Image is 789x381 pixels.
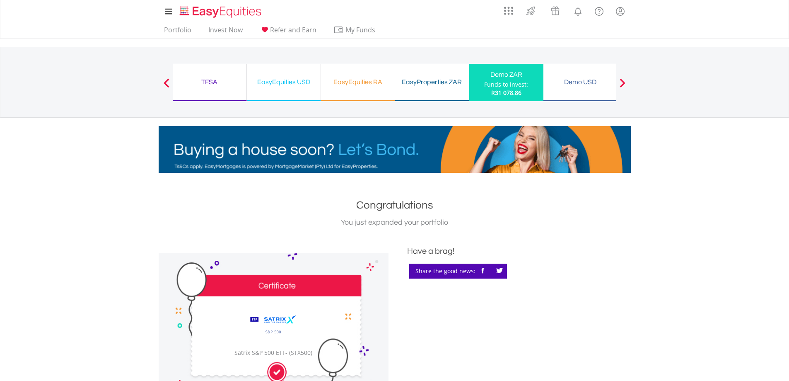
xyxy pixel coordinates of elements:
div: TFSA [178,76,241,88]
a: My Profile [610,2,631,20]
div: Demo USD [548,76,612,88]
span: Refer and Earn [270,25,316,34]
a: FAQ's and Support [589,2,610,19]
div: EasyEquities RA [326,76,390,88]
span: - (STX500) [285,349,312,357]
span: R31 078.86 [491,89,521,97]
a: Portfolio [161,26,195,39]
button: Previous [158,83,175,91]
div: Funds to invest: [484,80,528,89]
a: Vouchers [543,2,567,17]
img: thrive-v2.svg [524,4,538,17]
img: vouchers-v2.svg [548,4,562,17]
a: Home page [176,2,265,19]
button: Next [614,83,631,91]
a: AppsGrid [499,2,519,15]
h1: Congratulations [159,198,631,213]
a: Notifications [567,2,589,19]
div: Have a brag! [407,245,631,257]
span: My Funds [333,24,388,35]
div: Satrix S&P 500 ETF [233,349,314,357]
img: EasyEquities_Logo.png [178,5,265,19]
a: Invest Now [205,26,246,39]
div: Demo ZAR [474,69,538,80]
a: Refer and Earn [256,26,320,39]
div: EasyEquities USD [252,76,316,88]
img: EasyMortage Promotion Banner [159,126,631,173]
div: Share the good news: [409,264,507,279]
img: EQU.ZA.STX500.png [243,307,304,345]
div: You just expanded your portfolio [159,217,631,228]
img: grid-menu-icon.svg [504,6,513,15]
div: EasyProperties ZAR [400,76,464,88]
